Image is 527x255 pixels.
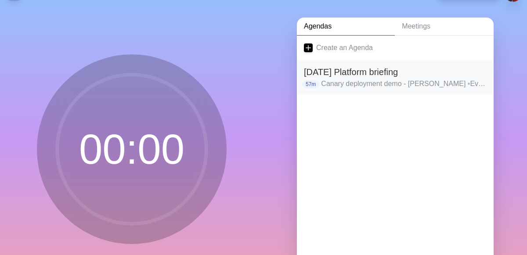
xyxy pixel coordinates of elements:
p: Canary deployment demo - [PERSON_NAME] Event optimization update Data re-architecture and platfor... [321,79,487,89]
a: Agendas [297,18,395,36]
p: 57m [302,80,319,88]
a: Create an Agenda [297,36,494,60]
a: Meetings [395,18,494,36]
h2: [DATE] Platform briefing [304,65,487,79]
span: • [468,80,470,87]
